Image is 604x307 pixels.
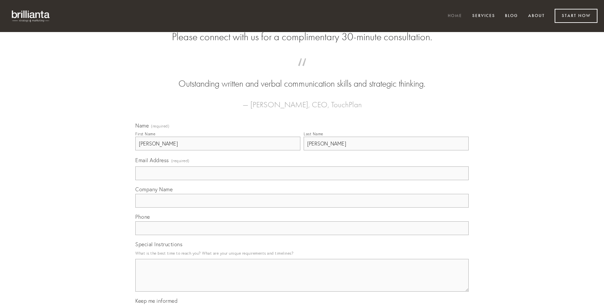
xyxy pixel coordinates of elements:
[135,157,169,163] span: Email Address
[151,124,169,128] span: (required)
[135,213,150,220] span: Phone
[146,90,458,111] figcaption: — [PERSON_NAME], CEO, TouchPlan
[135,122,149,129] span: Name
[135,31,469,43] h2: Please connect with us for a complimentary 30-minute consultation.
[135,298,177,304] span: Keep me informed
[555,9,597,23] a: Start Now
[146,65,458,77] span: “
[444,11,466,22] a: Home
[7,7,56,26] img: brillianta - research, strategy, marketing
[501,11,522,22] a: Blog
[524,11,549,22] a: About
[135,186,173,193] span: Company Name
[468,11,499,22] a: Services
[304,131,323,136] div: Last Name
[171,156,190,165] span: (required)
[135,241,182,247] span: Special Instructions
[135,249,469,258] p: What is the best time to reach you? What are your unique requirements and timelines?
[146,65,458,90] blockquote: Outstanding written and verbal communication skills and strategic thinking.
[135,131,155,136] div: First Name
